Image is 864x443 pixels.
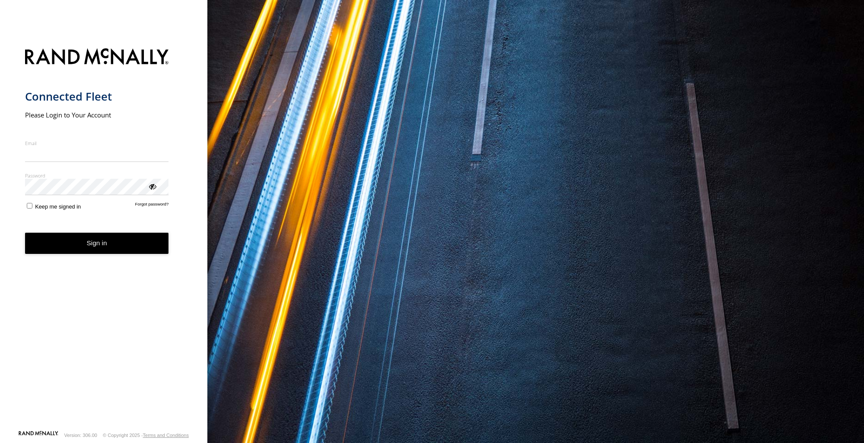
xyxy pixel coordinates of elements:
[143,433,189,438] a: Terms and Conditions
[25,233,169,254] button: Sign in
[64,433,97,438] div: Version: 306.00
[19,431,58,440] a: Visit our Website
[35,203,81,210] span: Keep me signed in
[25,89,169,104] h1: Connected Fleet
[25,111,169,119] h2: Please Login to Your Account
[103,433,189,438] div: © Copyright 2025 -
[148,182,156,190] div: ViewPassword
[27,203,32,209] input: Keep me signed in
[135,202,169,210] a: Forgot password?
[25,43,183,430] form: main
[25,47,169,69] img: Rand McNally
[25,140,169,146] label: Email
[25,172,169,179] label: Password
